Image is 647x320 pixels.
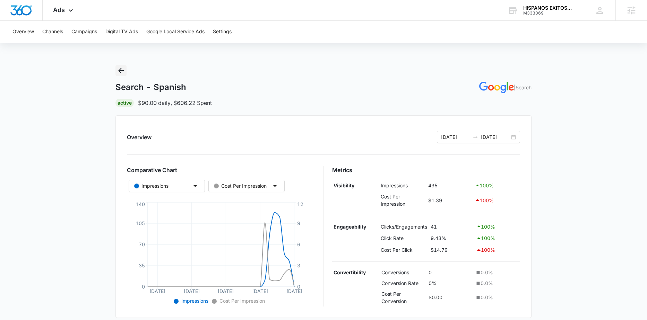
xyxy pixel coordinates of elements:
[379,180,426,192] td: Impressions
[476,246,518,254] div: 100 %
[379,232,429,244] td: Click Rate
[53,6,65,14] span: Ads
[473,134,478,140] span: swap-right
[180,298,208,304] span: Impressions
[136,201,145,207] tspan: 140
[473,134,478,140] span: to
[479,82,514,93] img: GOOGLE_ADS
[149,288,165,294] tspan: [DATE]
[208,180,285,192] button: Cost Per Impression
[115,99,134,107] div: Active
[427,278,474,288] td: 0%
[146,21,205,43] button: Google Local Service Ads
[475,279,518,287] div: 0.0 %
[286,288,302,294] tspan: [DATE]
[475,294,518,301] div: 0.0 %
[426,191,473,209] td: $1.39
[334,224,366,230] strong: Engageability
[297,241,300,247] tspan: 6
[380,278,427,288] td: Conversion Rate
[297,284,300,290] tspan: 0
[105,21,138,43] button: Digital TV Ads
[139,263,145,268] tspan: 35
[115,65,127,76] button: Back
[429,244,474,256] td: $14.79
[139,241,145,247] tspan: 70
[218,298,265,304] span: Cost Per Impression
[136,220,145,226] tspan: 105
[334,269,366,275] strong: Convertibility
[475,269,518,276] div: 0.0 %
[380,288,427,306] td: Cost Per Conversion
[481,133,510,141] input: End date
[184,288,200,294] tspan: [DATE]
[134,182,169,190] div: Impressions
[427,288,474,306] td: $0.00
[475,196,518,204] div: 100 %
[426,180,473,192] td: 435
[475,181,518,190] div: 100 %
[523,5,574,11] div: account name
[71,21,97,43] button: Campaigns
[218,288,234,294] tspan: [DATE]
[42,21,63,43] button: Channels
[429,232,474,244] td: 9.43%
[476,234,518,242] div: 100 %
[441,133,470,141] input: Start date
[523,11,574,16] div: account id
[297,201,303,207] tspan: 12
[213,21,232,43] button: Settings
[334,183,354,188] strong: Visibility
[476,222,518,231] div: 100 %
[142,284,145,290] tspan: 0
[129,180,205,192] button: Impressions
[127,166,315,174] h3: Comparative Chart
[514,84,532,91] p: | Search
[297,220,300,226] tspan: 9
[379,244,429,256] td: Cost Per Click
[379,191,426,209] td: Cost Per Impression
[380,267,427,278] td: Conversions
[12,21,34,43] button: Overview
[332,166,520,174] h3: Metrics
[127,133,152,141] h2: Overview
[115,82,186,92] h1: Search - Spanish
[214,182,267,190] div: Cost Per Impression
[427,267,474,278] td: 0
[252,288,268,294] tspan: [DATE]
[297,263,300,268] tspan: 3
[429,221,474,232] td: 41
[138,99,212,107] p: $90.00 daily , $606.22 Spent
[379,221,429,232] td: Clicks/Engagements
